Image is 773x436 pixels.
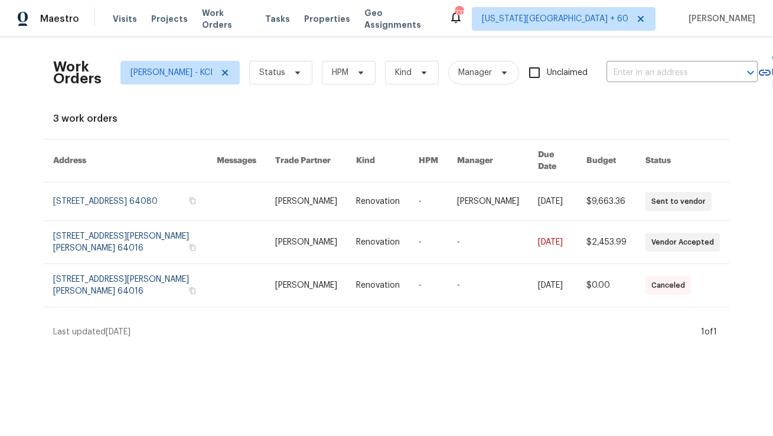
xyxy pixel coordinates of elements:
td: [PERSON_NAME] [448,183,529,221]
span: Properties [304,13,350,25]
td: - [409,183,448,221]
th: Messages [207,139,266,183]
td: - [448,221,529,264]
button: Copy Address [187,242,198,253]
span: [PERSON_NAME] [684,13,755,25]
input: Enter in an address [606,64,725,82]
td: [PERSON_NAME] [266,183,347,221]
th: Due Date [529,139,577,183]
span: [PERSON_NAME] - KCI [131,67,213,79]
td: Renovation [347,183,409,221]
h2: Work Orders [53,61,102,84]
div: 3 work orders [53,113,720,125]
span: Tasks [265,15,290,23]
td: [PERSON_NAME] [266,264,347,307]
td: Renovation [347,221,409,264]
td: - [409,264,448,307]
th: Status [636,139,729,183]
span: Kind [395,67,412,79]
button: Copy Address [187,196,198,206]
td: - [409,221,448,264]
div: 732 [455,7,463,19]
span: Work Orders [202,7,251,31]
span: Geo Assignments [364,7,435,31]
span: Projects [151,13,188,25]
span: Maestro [40,13,79,25]
span: [DATE] [106,328,131,336]
span: Visits [113,13,137,25]
th: Budget [577,139,636,183]
button: Copy Address [187,285,198,296]
td: [PERSON_NAME] [266,221,347,264]
span: [US_STATE][GEOGRAPHIC_DATA] + 60 [482,13,628,25]
span: HPM [332,67,348,79]
span: Unclaimed [547,67,588,79]
td: Renovation [347,264,409,307]
div: Last updated [53,326,697,338]
button: Open [742,64,759,81]
th: Address [44,139,208,183]
th: Kind [347,139,409,183]
span: Manager [458,67,492,79]
td: - [448,264,529,307]
div: 1 of 1 [701,326,717,338]
th: Manager [448,139,529,183]
th: Trade Partner [266,139,347,183]
th: HPM [409,139,448,183]
span: Status [259,67,285,79]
